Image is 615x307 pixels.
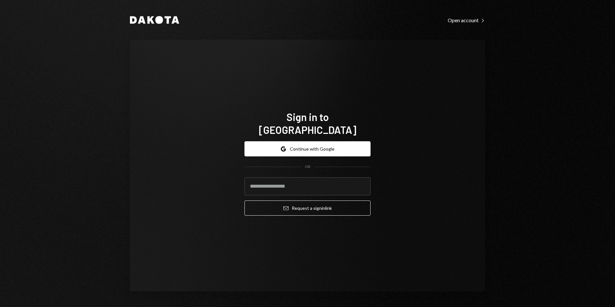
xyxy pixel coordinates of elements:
[244,110,371,136] h1: Sign in to [GEOGRAPHIC_DATA]
[244,141,371,156] button: Continue with Google
[448,17,485,23] div: Open account
[448,16,485,23] a: Open account
[305,164,310,170] div: OR
[244,200,371,216] button: Request a signinlink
